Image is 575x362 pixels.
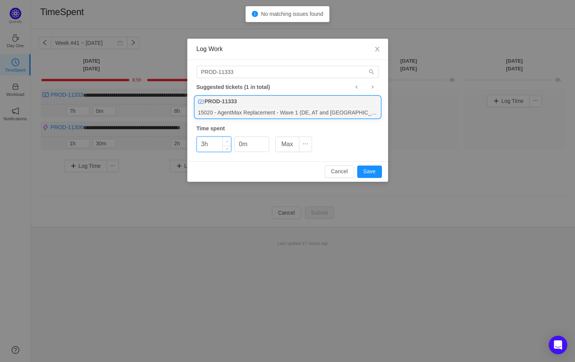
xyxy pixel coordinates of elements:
div: 15020 - AgentMax Replacement - Wave 1 (DE, AT and [GEOGRAPHIC_DATA]) [195,107,380,118]
b: PROD-11333 [205,97,237,106]
i: icon: search [369,69,374,75]
div: Suggested tickets (1 in total) [197,82,379,92]
span: No matching issues found [261,11,323,17]
i: icon: info-circle [252,11,258,17]
button: Save [357,166,382,178]
div: Time spent [197,125,379,133]
button: icon: ellipsis [299,137,312,152]
span: Decrease Value [223,146,231,152]
button: Cancel [325,166,354,178]
div: Log Work [197,45,379,53]
i: icon: down [226,147,228,150]
button: Max [275,137,299,152]
i: icon: close [374,46,380,52]
button: Close [366,39,388,60]
input: Search [197,66,379,78]
span: Increase Value [223,137,231,146]
div: Open Intercom Messenger [549,336,567,354]
i: icon: up [226,140,228,143]
img: 10300 [198,99,204,104]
